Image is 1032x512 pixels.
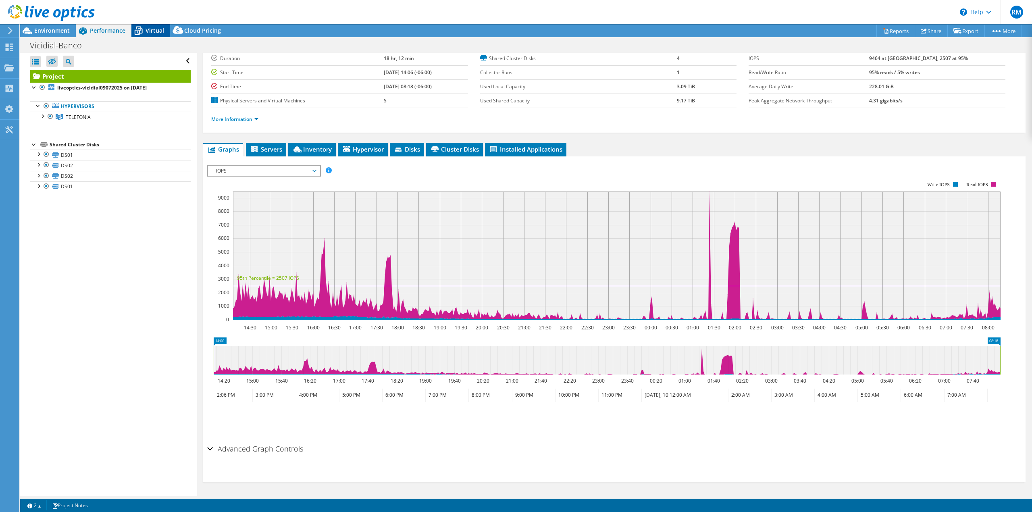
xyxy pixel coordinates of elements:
text: 19:40 [448,377,461,384]
text: 23:00 [592,377,605,384]
b: 228.01 GiB [869,83,894,90]
text: 9000 [218,194,229,201]
span: Inventory [292,145,332,153]
a: Project Notes [46,500,94,510]
label: Duration [211,54,383,62]
text: 01:00 [687,324,699,331]
text: 21:00 [506,377,518,384]
h1: Vicidial-Banco [26,41,94,50]
text: 21:40 [535,377,547,384]
text: 8000 [218,208,229,214]
div: Shared Cluster Disks [50,140,191,150]
a: DS02 [30,171,191,181]
text: 18:20 [391,377,403,384]
text: 22:20 [564,377,576,384]
a: DS02 [30,160,191,171]
text: 04:20 [823,377,835,384]
text: 15:00 [265,324,277,331]
b: 1 [677,69,680,76]
text: 18:00 [391,324,404,331]
a: liveoptics-vicidial09072025 on [DATE] [30,83,191,93]
label: Read/Write Ratio [749,69,869,77]
text: 18:30 [412,324,425,331]
text: 02:00 [729,324,741,331]
text: 01:30 [708,324,720,331]
span: IOPS [212,166,316,176]
text: 03:40 [794,377,806,384]
a: 2 [22,500,47,510]
text: 15:00 [246,377,259,384]
text: 0 [226,316,229,323]
text: 06:30 [919,324,931,331]
text: 17:30 [370,324,383,331]
span: Performance [90,27,125,34]
text: 01:40 [707,377,720,384]
text: 05:30 [876,324,889,331]
text: 22:30 [581,324,594,331]
text: 19:00 [419,377,432,384]
span: Environment [34,27,70,34]
text: 22:00 [560,324,572,331]
b: 9464 at [GEOGRAPHIC_DATA], 2507 at 95% [869,55,968,62]
label: Peak Aggregate Network Throughput [749,97,869,105]
text: 03:00 [771,324,784,331]
span: Installed Applications [489,145,562,153]
span: Hypervisor [342,145,384,153]
a: Hypervisors [30,101,191,112]
text: 16:00 [307,324,320,331]
text: 04:00 [813,324,826,331]
b: 3.09 TiB [677,83,695,90]
span: TELEFONIA [66,114,91,121]
b: liveoptics-vicidial09072025 on [DATE] [57,84,147,91]
text: Write IOPS [927,182,950,187]
a: Reports [876,25,915,37]
a: Export [947,25,985,37]
text: 23:30 [623,324,636,331]
text: 14:30 [244,324,256,331]
text: 20:30 [497,324,510,331]
span: RM [1010,6,1023,19]
text: 17:00 [333,377,345,384]
text: Read IOPS [967,182,988,187]
text: 1000 [218,302,229,309]
a: More [984,25,1022,37]
text: 17:00 [349,324,362,331]
label: Physical Servers and Virtual Machines [211,97,383,105]
text: 20:00 [476,324,488,331]
text: 02:20 [736,377,749,384]
text: 4000 [218,262,229,269]
b: [DATE] 14:06 (-06:00) [384,69,432,76]
text: 23:00 [602,324,615,331]
label: Shared Cluster Disks [480,54,677,62]
text: 3000 [218,275,229,282]
a: DS01 [30,150,191,160]
span: Graphs [207,145,239,153]
b: [DATE] 08:18 (-06:00) [384,83,432,90]
text: 19:00 [434,324,446,331]
span: Virtual [146,27,164,34]
text: 07:40 [967,377,979,384]
text: 02:30 [750,324,762,331]
label: End Time [211,83,383,91]
label: Average Daily Write [749,83,869,91]
text: 04:30 [834,324,847,331]
a: TELEFONIA [30,112,191,122]
a: DS01 [30,181,191,192]
text: 95th Percentile = 2507 IOPS [237,275,299,281]
text: 23:40 [621,377,634,384]
span: Servers [250,145,282,153]
text: 00:00 [645,324,657,331]
text: 05:40 [880,377,893,384]
b: 9.17 TiB [677,97,695,104]
a: More Information [211,116,258,123]
text: 07:30 [961,324,973,331]
text: 21:30 [539,324,551,331]
text: 15:40 [275,377,288,384]
b: 18 hr, 12 min [384,55,414,62]
text: 5000 [218,248,229,255]
label: Start Time [211,69,383,77]
text: 05:00 [855,324,868,331]
label: Collector Runs [480,69,677,77]
text: 00:20 [650,377,662,384]
text: 14:20 [218,377,230,384]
